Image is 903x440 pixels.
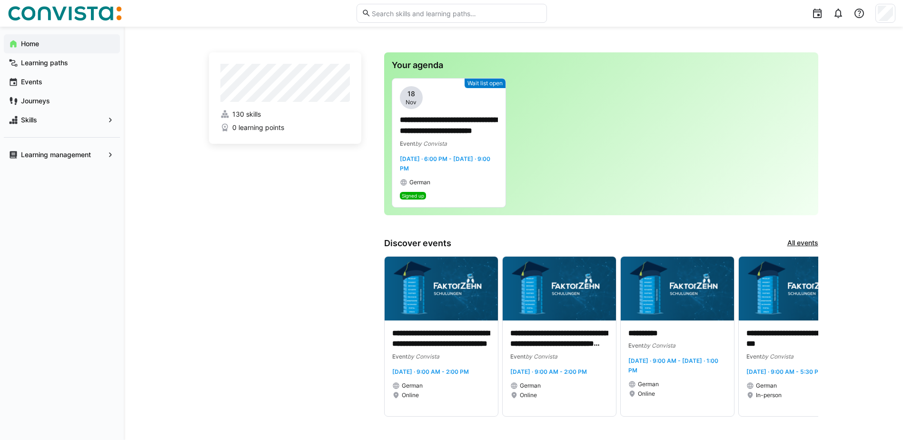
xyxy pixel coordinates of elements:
[520,382,541,390] span: German
[526,353,557,360] span: by Convista
[371,9,541,18] input: Search skills and learning paths…
[739,257,852,320] img: image
[746,353,762,360] span: Event
[402,391,419,399] span: Online
[510,353,526,360] span: Event
[762,353,794,360] span: by Convista
[402,193,424,199] span: Signed up
[638,380,659,388] span: German
[628,342,644,349] span: Event
[787,238,818,249] a: All events
[407,353,439,360] span: by Convista
[400,155,490,172] span: [DATE] · 6:00 PM - [DATE] · 9:00 PM
[232,123,284,132] span: 0 learning points
[384,238,451,249] h3: Discover events
[392,353,407,360] span: Event
[415,140,447,147] span: by Convista
[621,257,734,320] img: image
[400,140,415,147] span: Event
[756,391,782,399] span: In-person
[510,368,587,375] span: [DATE] · 9:00 AM - 2:00 PM
[402,382,423,390] span: German
[644,342,675,349] span: by Convista
[232,110,261,119] span: 130 skills
[392,368,469,375] span: [DATE] · 9:00 AM - 2:00 PM
[520,391,537,399] span: Online
[628,357,718,374] span: [DATE] · 9:00 AM - [DATE] · 1:00 PM
[406,99,417,106] span: Nov
[503,257,616,320] img: image
[392,60,811,70] h3: Your agenda
[638,390,655,398] span: Online
[746,368,824,375] span: [DATE] · 9:00 AM - 5:30 PM
[385,257,498,320] img: image
[409,179,430,186] span: German
[407,89,415,99] span: 18
[467,80,503,87] span: Wait list open
[756,382,777,390] span: German
[220,110,350,119] a: 130 skills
